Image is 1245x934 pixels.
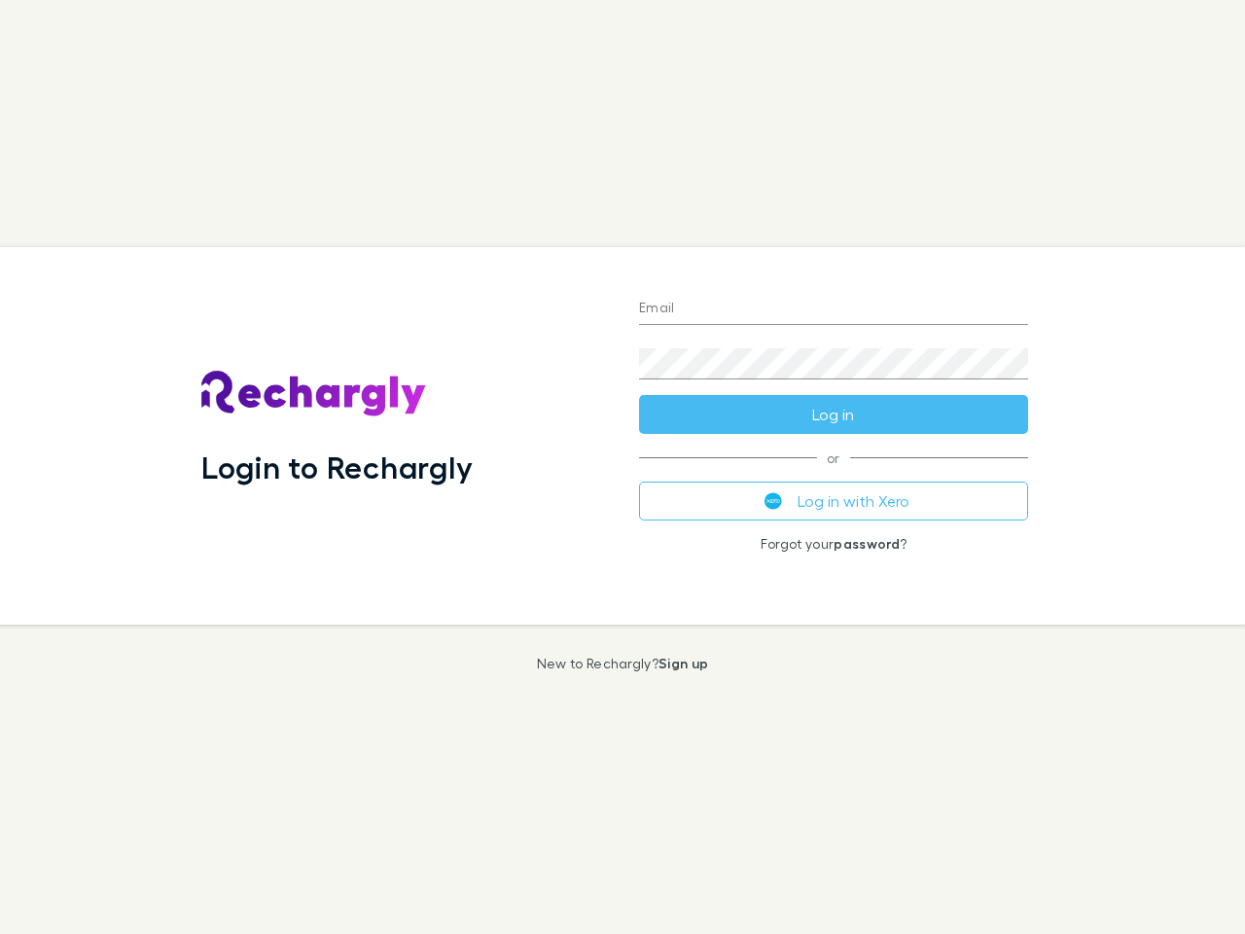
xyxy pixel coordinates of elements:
button: Log in with Xero [639,482,1028,521]
img: Rechargly's Logo [201,371,427,417]
a: Sign up [658,655,708,671]
span: or [639,457,1028,458]
h1: Login to Rechargly [201,449,473,485]
p: Forgot your ? [639,536,1028,552]
a: password [834,535,900,552]
button: Log in [639,395,1028,434]
img: Xero's logo [765,492,782,510]
p: New to Rechargly? [537,656,709,671]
